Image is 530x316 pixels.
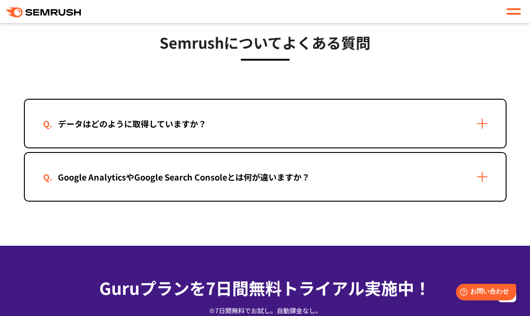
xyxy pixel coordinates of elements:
[43,117,221,130] div: データはどのように取得していますか？
[24,306,507,315] div: ※7日間無料でお試し。自動課金なし。
[24,275,507,300] div: Guruプランを7日間
[448,280,520,306] iframe: Help widget launcher
[24,31,507,54] h3: Semrushについてよくある質問
[43,170,325,184] div: Google AnalyticsやGoogle Search Consoleとは何が違いますか？
[249,276,431,299] span: 無料トライアル実施中！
